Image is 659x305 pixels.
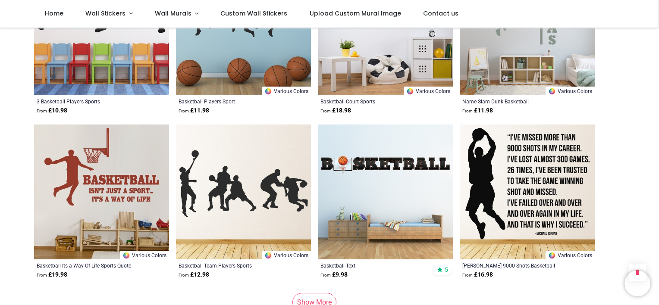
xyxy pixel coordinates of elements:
[320,106,351,115] strong: £ 18.98
[320,262,424,269] a: Basketball Text
[320,273,331,277] span: From
[34,124,169,259] img: Basketball Its a Way Of Life Sports Quote Wall Sticker
[310,9,401,18] span: Upload Custom Mural Image
[155,9,191,18] span: Wall Murals
[546,251,595,259] a: Various Colors
[462,271,493,279] strong: £ 16.98
[37,262,141,269] a: Basketball Its a Way Of Life Sports Quote
[445,266,448,274] span: 5
[37,271,67,279] strong: £ 19.98
[120,251,169,259] a: Various Colors
[179,262,282,269] a: Basketball Team Players Sports
[460,124,595,259] img: Michael Jordan 9000 Shots Basketball Quote Wall Sticker
[406,87,414,95] img: Color Wheel
[37,98,141,105] a: 3 Basketball Players Sports
[462,106,493,115] strong: £ 11.98
[179,106,209,115] strong: £ 11.98
[548,252,556,259] img: Color Wheel
[37,106,67,115] strong: £ 10.98
[320,109,331,113] span: From
[462,98,566,105] a: Name Slam Dunk Basketball
[624,271,650,296] iframe: Brevo live chat
[122,252,130,259] img: Color Wheel
[320,98,424,105] a: Basketball Court Sports
[37,273,47,277] span: From
[462,273,473,277] span: From
[264,252,272,259] img: Color Wheel
[264,87,272,95] img: Color Wheel
[318,124,453,259] img: Basketball Text Wall Sticker
[179,271,209,279] strong: £ 12.98
[320,271,348,279] strong: £ 9.98
[37,109,47,113] span: From
[220,9,287,18] span: Custom Wall Stickers
[85,9,126,18] span: Wall Stickers
[548,87,556,95] img: Color Wheel
[176,124,311,259] img: Basketball Team Players Sports Wall Sticker
[423,9,458,18] span: Contact us
[262,251,311,259] a: Various Colors
[179,109,189,113] span: From
[262,87,311,95] a: Various Colors
[462,262,566,269] a: [PERSON_NAME] 9000 Shots Basketball Quote
[179,273,189,277] span: From
[404,87,453,95] a: Various Colors
[462,109,473,113] span: From
[45,9,63,18] span: Home
[179,98,282,105] a: Basketball Players Sport
[546,87,595,95] a: Various Colors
